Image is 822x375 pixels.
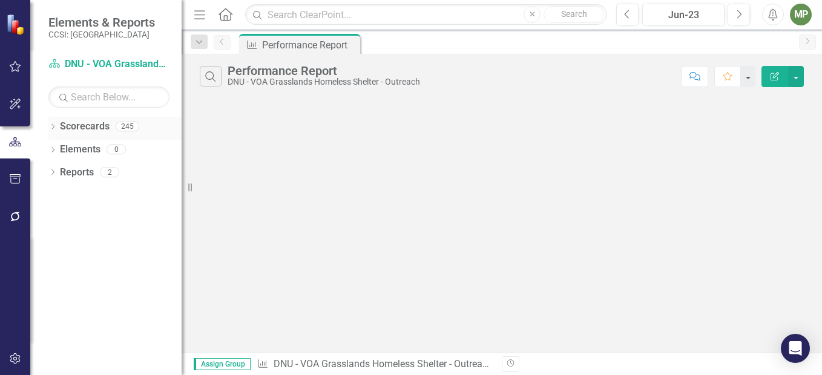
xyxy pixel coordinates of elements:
span: Search [561,9,587,19]
button: Search [544,6,604,23]
a: Elements [60,143,100,157]
a: DNU - VOA Grasslands Homeless Shelter - Outreach [48,57,169,71]
div: Performance Report [262,37,357,53]
a: DNU - VOA Grasslands Homeless Shelter - Outreach [274,358,493,370]
div: Performance Report [228,64,420,77]
img: ClearPoint Strategy [6,14,27,35]
input: Search Below... [48,86,169,108]
button: MP [790,4,812,25]
div: 245 [116,122,139,132]
div: Jun-23 [646,8,720,22]
div: Open Intercom Messenger [781,334,810,363]
div: 2 [100,167,119,177]
div: DNU - VOA Grasslands Homeless Shelter - Outreach [228,77,420,86]
span: Assign Group [194,358,251,370]
div: 0 [107,145,126,155]
div: » » [257,357,493,371]
a: Reports [60,166,94,180]
input: Search ClearPoint... [245,4,607,25]
button: Jun-23 [642,4,725,25]
small: CCSI: [GEOGRAPHIC_DATA] [48,30,155,39]
span: Elements & Reports [48,15,155,30]
a: Scorecards [60,120,110,134]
